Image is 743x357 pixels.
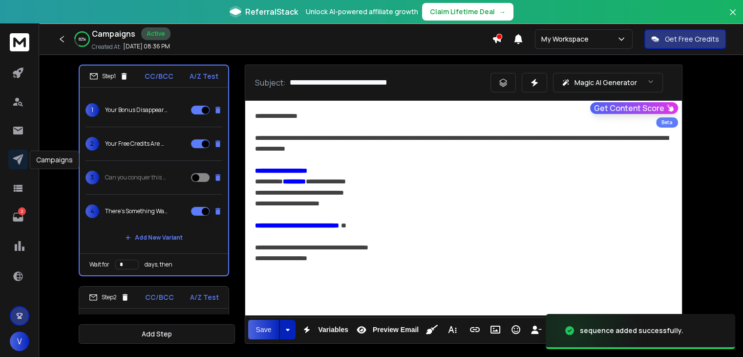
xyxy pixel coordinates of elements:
div: Step 1 [89,72,128,81]
p: [DATE] 08:36 PM [123,43,170,50]
p: CC/BCC [145,71,173,81]
p: CC/BCC [145,292,174,302]
button: Get Content Score [590,102,678,114]
button: V [10,332,29,351]
h1: Campaigns [92,28,135,40]
button: Variables [297,320,350,339]
p: days, then [145,261,172,268]
button: Insert Unsubscribe Link [527,320,546,339]
div: Campaigns [30,151,79,169]
span: Preview Email [371,326,421,334]
button: More Text [443,320,462,339]
div: Beta [656,117,678,128]
p: A/Z Test [190,292,219,302]
p: Your Bonus Disappears in 6 Hours… [105,106,168,114]
button: Claim Lifetime Deal→ [422,3,513,21]
button: Save [248,320,279,339]
button: Add New Variant [117,228,191,247]
p: Unlock AI-powered affiliate growth [306,7,418,17]
span: Variables [316,326,350,334]
span: 3 [85,171,99,184]
span: → [499,7,506,17]
p: 2 [18,207,26,215]
button: Close banner [726,6,739,29]
p: There’s Something Waiting in Your Inbox (Open to See) [105,207,168,215]
p: Your Free Credits Are About to Expire ⏰ [105,140,168,148]
div: sequence added successfully. [580,326,683,335]
li: Step1CC/BCCA/Z Test1Your Bonus Disappears in 6 Hours…2Your Free Credits Are About to Expire ⏰3Can... [79,65,229,276]
button: Preview Email [352,320,421,339]
button: Insert Link (Ctrl+K) [466,320,484,339]
span: ReferralStack [245,6,298,18]
button: Get Free Credits [644,29,726,49]
a: 2 [8,207,28,227]
p: My Workspace [541,34,593,44]
span: 1 [85,103,99,117]
span: 4 [85,204,99,218]
p: A/Z Test [190,71,218,81]
button: Clean HTML [423,320,441,339]
p: Get Free Credits [665,34,719,44]
p: Can you conquer this new challenge? 🎮 [105,174,168,181]
div: Step 2 [89,293,129,302]
p: Subject: [255,77,286,89]
p: 82 % [79,36,86,42]
button: Add Step [79,324,235,344]
p: Wait for [89,261,109,268]
p: Magic AI Generator [574,78,637,88]
button: Magic AI Generator [553,73,663,92]
div: Active [141,27,170,40]
span: 2 [85,137,99,151]
p: Created At: [92,43,121,51]
button: Insert Image (Ctrl+P) [486,320,505,339]
button: Emoticons [507,320,525,339]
